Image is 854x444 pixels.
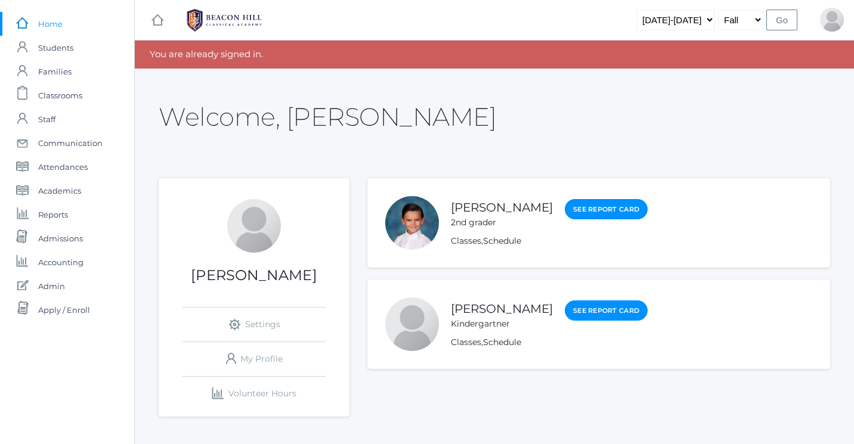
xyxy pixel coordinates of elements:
span: Communication [38,131,103,155]
a: My Profile [182,342,326,376]
span: Accounting [38,250,83,274]
span: Home [38,12,63,36]
a: [PERSON_NAME] [451,200,553,215]
img: BHCALogos-05-308ed15e86a5a0abce9b8dd61676a3503ac9727e845dece92d48e8588c001991.png [180,5,269,35]
span: Academics [38,179,81,203]
div: Shain Hrehniy [227,199,281,253]
span: Admissions [38,226,83,250]
div: 2nd grader [451,216,553,229]
span: Families [38,60,72,83]
a: Settings [182,308,326,341]
h2: Welcome, [PERSON_NAME] [159,103,496,131]
h1: [PERSON_NAME] [159,268,349,283]
div: , [451,336,648,349]
span: Classrooms [38,83,82,107]
a: Classes [451,337,481,347]
div: Shain Hrehniy [820,8,844,32]
a: [PERSON_NAME] [451,302,553,316]
div: Hannah Hrehniy [385,297,439,351]
div: Jesiah Hrehniy [385,196,439,250]
span: Reports [38,203,68,226]
a: Schedule [483,337,521,347]
div: , [451,235,648,247]
span: Apply / Enroll [38,298,90,322]
a: Volunteer Hours [182,377,326,411]
span: Admin [38,274,65,298]
input: Go [766,10,797,30]
div: You are already signed in. [135,41,854,69]
a: Classes [451,235,481,246]
a: See Report Card [565,199,648,220]
a: Schedule [483,235,521,246]
div: Kindergartner [451,318,553,330]
a: See Report Card [565,300,648,321]
span: Staff [38,107,55,131]
span: Students [38,36,73,60]
span: Attendances [38,155,88,179]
